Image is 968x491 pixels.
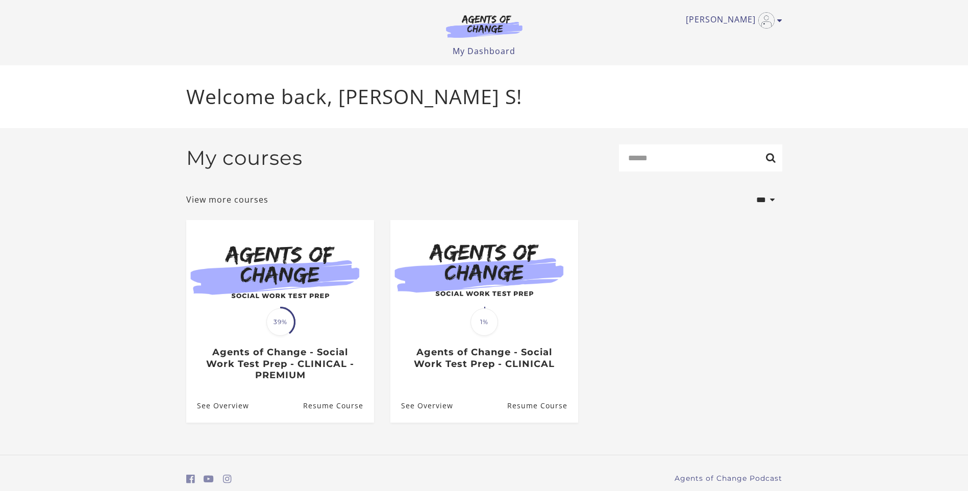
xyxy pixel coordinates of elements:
[470,308,498,336] span: 1%
[686,12,777,29] a: Toggle menu
[204,472,214,486] a: https://www.youtube.com/c/AgentsofChangeTestPrepbyMeaganMitchell (Open in a new window)
[186,389,249,422] a: Agents of Change - Social Work Test Prep - CLINICAL - PREMIUM: See Overview
[266,308,294,336] span: 39%
[223,472,232,486] a: https://www.instagram.com/agentsofchangeprep/ (Open in a new window)
[204,474,214,484] i: https://www.youtube.com/c/AgentsofChangeTestPrepbyMeaganMitchell (Open in a new window)
[507,389,578,422] a: Agents of Change - Social Work Test Prep - CLINICAL: Resume Course
[390,389,453,422] a: Agents of Change - Social Work Test Prep - CLINICAL: See Overview
[186,474,195,484] i: https://www.facebook.com/groups/aswbtestprep (Open in a new window)
[186,82,782,112] p: Welcome back, [PERSON_NAME] S!
[401,347,567,370] h3: Agents of Change - Social Work Test Prep - CLINICAL
[186,146,303,170] h2: My courses
[435,14,533,38] img: Agents of Change Logo
[453,45,515,57] a: My Dashboard
[197,347,363,381] h3: Agents of Change - Social Work Test Prep - CLINICAL - PREMIUM
[186,472,195,486] a: https://www.facebook.com/groups/aswbtestprep (Open in a new window)
[186,193,268,206] a: View more courses
[223,474,232,484] i: https://www.instagram.com/agentsofchangeprep/ (Open in a new window)
[675,473,782,484] a: Agents of Change Podcast
[303,389,374,422] a: Agents of Change - Social Work Test Prep - CLINICAL - PREMIUM: Resume Course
